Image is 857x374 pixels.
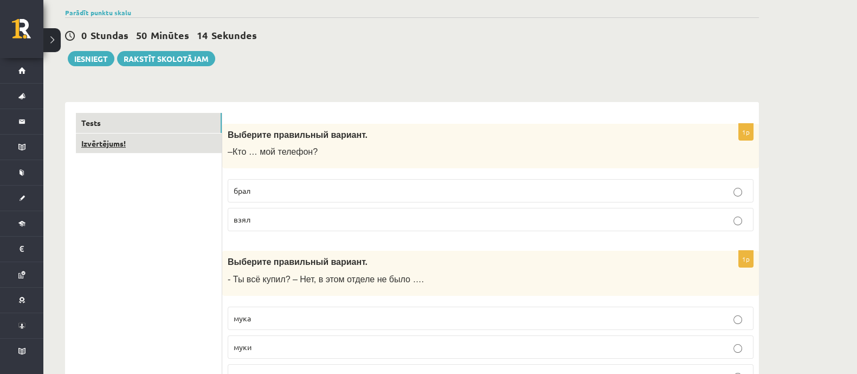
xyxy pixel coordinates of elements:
[136,29,147,41] span: 50
[228,130,368,140] span: Выберите правильный вариант.
[91,29,128,41] span: Stundas
[228,275,424,284] span: - Ты всё купил? – Нет, в этом отделе не было ….
[81,29,87,41] span: 0
[738,250,753,268] p: 1p
[76,113,222,133] a: Tests
[65,8,131,17] a: Parādīt punktu skalu
[234,313,251,323] span: мука
[733,217,742,225] input: взял
[117,51,215,66] a: Rakstīt skolotājam
[733,188,742,196] input: брал
[234,214,250,224] span: взял
[12,19,43,46] a: Rīgas 1. Tālmācības vidusskola
[738,123,753,141] p: 1p
[228,147,318,156] span: –Кто … мой телефон?
[733,344,742,353] input: муки
[68,51,114,66] button: Iesniegt
[211,29,257,41] span: Sekundes
[76,134,222,154] a: Izvērtējums!
[234,342,252,352] span: муки
[197,29,208,41] span: 14
[228,257,368,267] span: Выберите правильный вариант.
[234,186,250,195] span: брал
[733,315,742,324] input: мука
[151,29,189,41] span: Minūtes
